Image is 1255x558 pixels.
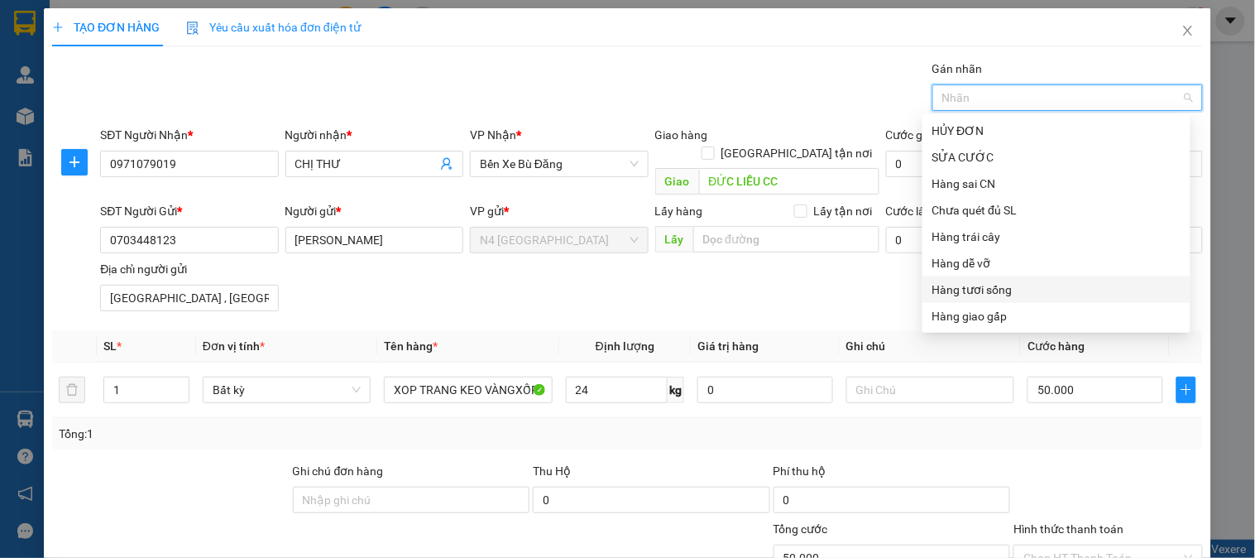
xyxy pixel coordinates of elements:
[668,377,684,403] span: kg
[807,202,879,220] span: Lấy tận nơi
[932,254,1181,272] div: Hàng dễ vỡ
[922,224,1190,250] div: Hàng trái cây
[655,168,699,195] span: Giao
[100,202,278,220] div: SĐT Người Gửi
[480,152,638,176] span: Bến Xe Bù Đăng
[922,197,1190,224] div: Chưa quét đủ SL
[840,330,1021,363] th: Ghi chú
[932,307,1181,325] div: Hàng giao gấp
[886,227,1018,253] input: Cước lấy hàng
[886,151,1018,177] input: Cước giao hàng
[697,377,833,403] input: 0
[596,339,654,353] span: Định lượng
[100,260,278,278] div: Địa chỉ người gửi
[103,339,117,353] span: SL
[213,378,361,402] span: Bất kỳ
[693,226,879,253] input: Dọc đường
[715,144,879,162] span: [GEOGRAPHIC_DATA] tận nơi
[655,204,703,218] span: Lấy hàng
[846,377,1014,403] input: Ghi Chú
[922,144,1190,171] div: SỬA CƯỚC
[886,128,968,142] label: Cước giao hàng
[942,88,946,108] input: Gán nhãn
[186,22,199,35] img: icon
[1013,522,1123,536] label: Hình thức thanh toán
[59,377,85,403] button: delete
[1176,377,1196,403] button: plus
[384,377,552,403] input: VD: Bàn, Ghế
[932,62,983,75] label: Gán nhãn
[774,522,828,536] span: Tổng cước
[932,281,1181,299] div: Hàng tươi sống
[699,168,879,195] input: Dọc đường
[1177,383,1195,397] span: plus
[922,303,1190,330] div: Hàng giao gấp
[922,277,1190,303] div: Hàng tươi sống
[285,202,463,220] div: Người gửi
[203,339,265,353] span: Đơn vị tính
[62,156,87,169] span: plus
[52,21,160,34] span: TẠO ĐƠN HÀNG
[440,157,453,171] span: user-add
[932,175,1181,193] div: Hàng sai CN
[655,226,693,253] span: Lấy
[384,339,438,353] span: Tên hàng
[932,201,1181,219] div: Chưa quét đủ SL
[932,148,1181,166] div: SỬA CƯỚC
[470,128,516,142] span: VP Nhận
[186,21,361,34] span: Yêu cầu xuất hóa đơn điện tử
[697,339,759,353] span: Giá trị hàng
[59,425,486,443] div: Tổng: 1
[293,487,530,513] input: Ghi chú đơn hàng
[61,149,88,176] button: plus
[774,462,1011,487] div: Phí thu hộ
[655,128,708,142] span: Giao hàng
[932,228,1181,246] div: Hàng trái cây
[100,285,278,311] input: Địa chỉ của người gửi
[922,118,1190,144] div: HỦY ĐƠN
[470,202,648,220] div: VP gửi
[1181,24,1195,37] span: close
[293,464,384,478] label: Ghi chú đơn hàng
[1165,8,1211,55] button: Close
[886,204,960,218] label: Cước lấy hàng
[52,22,64,33] span: plus
[922,250,1190,277] div: Hàng dễ vỡ
[285,126,463,144] div: Người nhận
[922,171,1190,197] div: Hàng sai CN
[533,464,571,478] span: Thu Hộ
[1027,339,1085,353] span: Cước hàng
[100,126,278,144] div: SĐT Người Nhận
[932,122,1181,140] div: HỦY ĐƠN
[480,228,638,253] span: N4 Bình Phước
